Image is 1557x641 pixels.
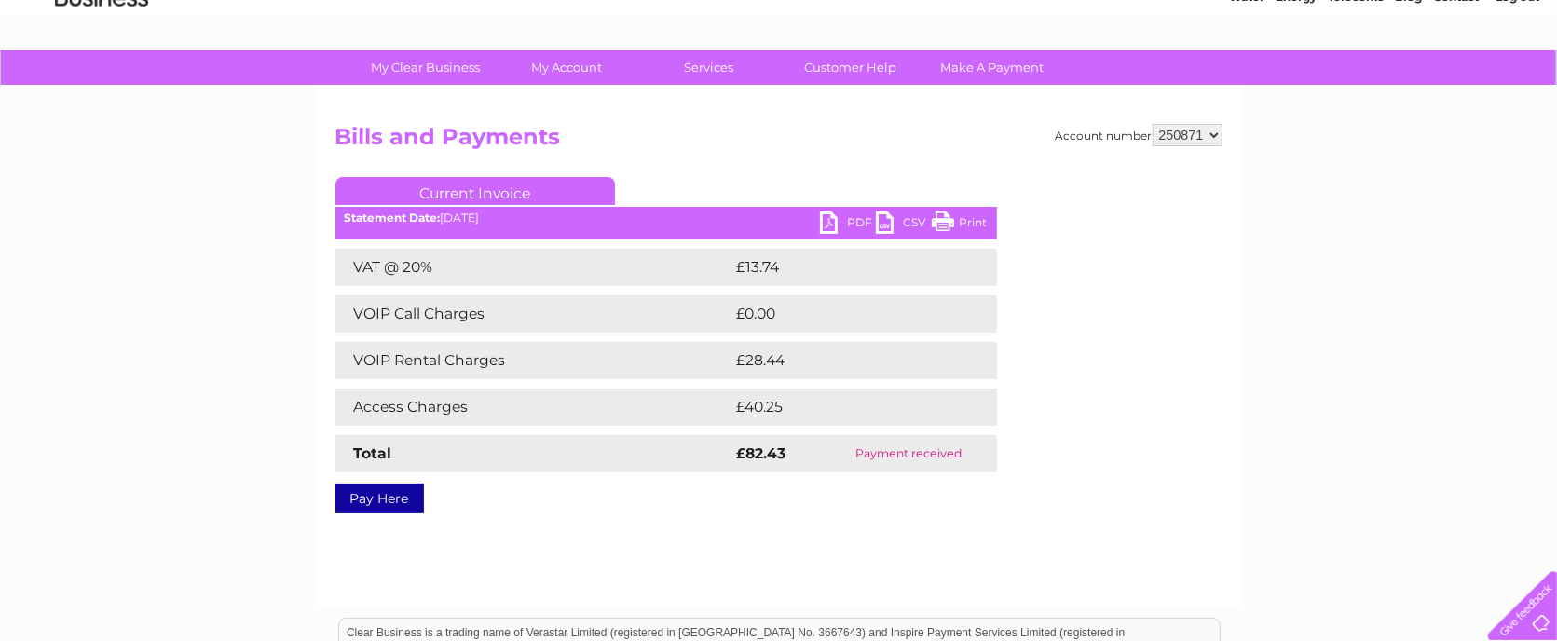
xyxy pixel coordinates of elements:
[54,48,149,105] img: logo.png
[732,342,961,379] td: £28.44
[1328,79,1384,93] a: Telecoms
[737,444,786,462] strong: £82.43
[339,10,1220,90] div: Clear Business is a trading name of Verastar Limited (registered in [GEOGRAPHIC_DATA] No. 3667643...
[821,435,996,472] td: Payment received
[1433,79,1479,93] a: Contact
[1229,79,1264,93] a: Water
[820,211,876,239] a: PDF
[773,50,927,85] a: Customer Help
[335,124,1222,159] h2: Bills and Payments
[1206,9,1334,33] a: 0333 014 3131
[1496,79,1539,93] a: Log out
[335,389,732,426] td: Access Charges
[876,211,932,239] a: CSV
[335,177,615,205] a: Current Invoice
[932,211,988,239] a: Print
[335,211,997,225] div: [DATE]
[632,50,785,85] a: Services
[490,50,644,85] a: My Account
[335,249,732,286] td: VAT @ 20%
[732,295,954,333] td: £0.00
[732,389,959,426] td: £40.25
[348,50,502,85] a: My Clear Business
[1056,124,1222,146] div: Account number
[1395,79,1422,93] a: Blog
[345,211,441,225] b: Statement Date:
[915,50,1069,85] a: Make A Payment
[1276,79,1317,93] a: Energy
[335,295,732,333] td: VOIP Call Charges
[354,444,392,462] strong: Total
[335,342,732,379] td: VOIP Rental Charges
[335,484,424,513] a: Pay Here
[732,249,957,286] td: £13.74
